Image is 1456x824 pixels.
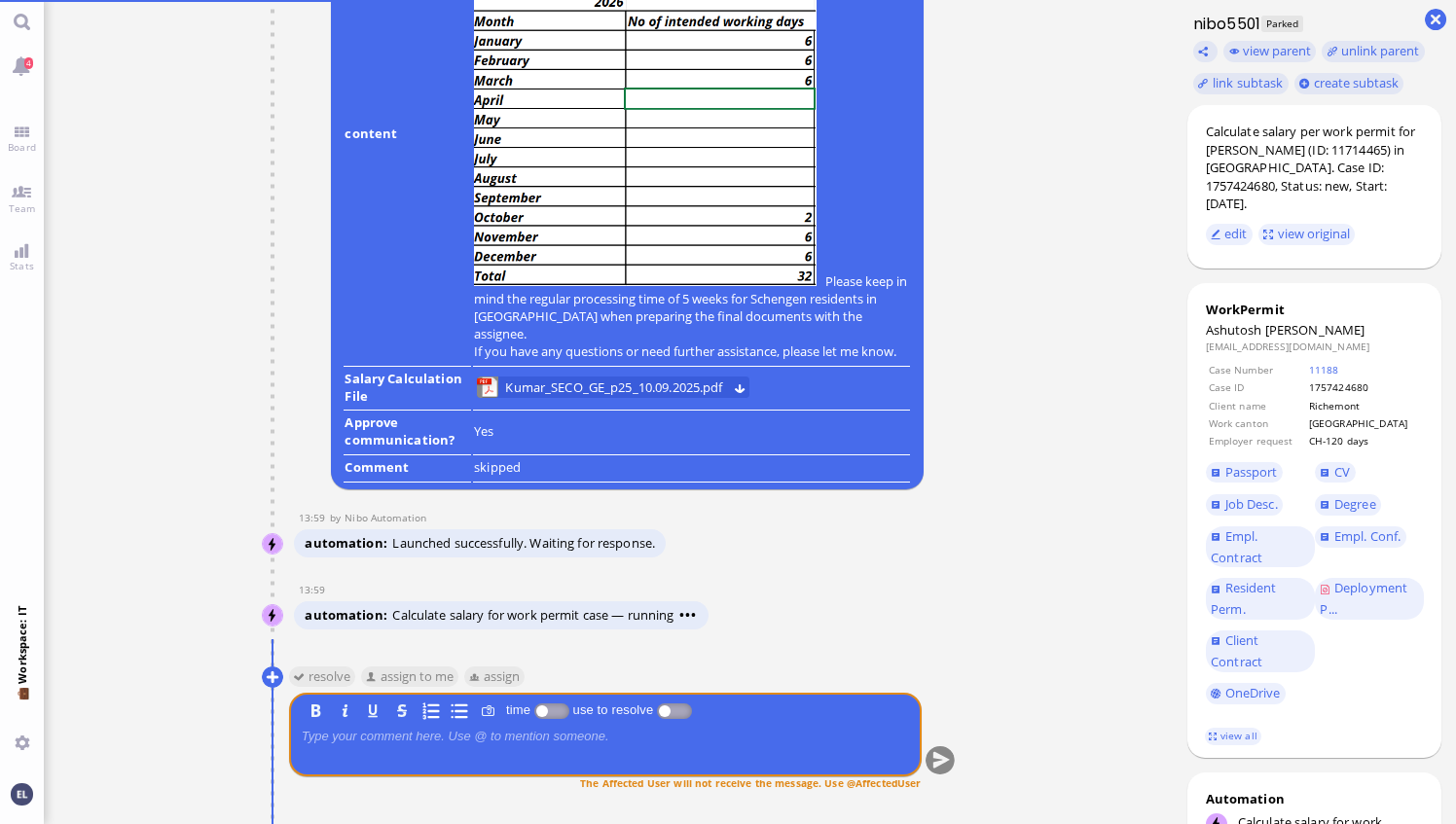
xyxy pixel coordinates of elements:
td: Approve communication? [344,412,471,455]
span: Client Contract [1211,631,1262,670]
p-inputswitch: use to resolve [657,702,692,717]
span: • [679,606,685,624]
span: 13:59 [299,511,330,524]
p-inputswitch: Log time spent [534,702,569,717]
span: Stats [5,259,39,272]
a: Empl. Contract [1206,526,1315,568]
span: Empl. Conf. [1334,527,1401,545]
button: view original [1258,224,1356,245]
span: automation [305,534,392,552]
span: Calculate salary for work permit case — running [392,606,697,624]
button: edit [1206,224,1254,245]
button: view parent [1223,41,1317,62]
span: Ashutosh [1206,321,1262,339]
td: Comment [344,457,471,483]
span: by [330,511,346,524]
td: Client name [1208,398,1306,413]
span: 4 [24,57,33,69]
a: Passport [1206,462,1284,484]
button: create subtask [1294,73,1404,94]
h1: nibo5501 [1187,13,1260,35]
img: Nibo Automation [263,534,284,555]
a: CV [1315,462,1356,484]
td: Case ID [1208,379,1306,395]
a: Deployment P... [1315,578,1424,620]
span: The Affected User will not receive the message. Use @AffectedUser [580,775,921,789]
a: Degree [1315,494,1381,516]
span: Resident Perm. [1211,579,1277,618]
span: CV [1334,463,1350,481]
button: U [363,699,384,721]
button: assign [464,665,526,687]
img: Kumar_SECO_GE_p25_10.09.2025.pdf [477,376,498,398]
p: If you have any questions or need further assistance, please let me know. [474,342,909,360]
div: WorkPermit [1206,301,1425,318]
span: Degree [1334,495,1376,513]
div: Calculate salary per work permit for [PERSON_NAME] (ID: 11714465) in [GEOGRAPHIC_DATA]. Case ID: ... [1206,123,1425,213]
a: Empl. Conf. [1315,526,1406,548]
span: automation [305,606,392,624]
div: Please keep in mind the regular processing time of 5 weeks for Schengen residents in [GEOGRAPHIC_... [474,272,907,342]
img: You [11,783,32,805]
span: Launched successfully. Waiting for response. [392,534,655,552]
button: B [306,699,327,721]
button: Download Kumar_SECO_GE_p25_10.09.2025.pdf [734,380,746,393]
button: unlink parent [1322,41,1425,62]
a: 11188 [1309,363,1339,376]
button: I [334,699,355,721]
span: link subtask [1213,74,1284,91]
td: Work canton [1208,415,1306,431]
td: Employer request [1208,433,1306,448]
span: Team [4,201,41,215]
span: automation@nibo.ai [345,511,426,524]
span: Board [3,140,41,154]
button: resolve [289,665,356,687]
label: use to resolve [569,702,657,717]
td: CH-120 days [1308,433,1422,448]
button: S [391,699,413,721]
td: 1757424680 [1308,379,1422,395]
a: Job Desc. [1206,494,1284,516]
task-group-action-menu: link subtask [1193,73,1289,94]
label: time [502,702,534,717]
span: Deployment P... [1320,579,1407,618]
span: [PERSON_NAME] [1265,321,1365,339]
td: Richemont [1308,398,1422,413]
span: skipped [474,458,521,476]
a: view all [1205,728,1261,744]
span: • [691,606,697,624]
span: Parked [1261,16,1303,32]
span: Yes [474,422,493,440]
button: assign to me [361,665,459,687]
td: [GEOGRAPHIC_DATA] [1308,415,1422,431]
span: Passport [1225,463,1278,481]
span: Kumar_SECO_GE_p25_10.09.2025.pdf [505,376,722,398]
td: Salary Calculation File [344,369,471,412]
span: 13:59 [299,583,330,596]
dd: [EMAIL_ADDRESS][DOMAIN_NAME] [1206,340,1425,353]
lob-view: Kumar_SECO_GE_p25_10.09.2025.pdf [477,376,749,398]
a: Resident Perm. [1206,578,1315,620]
span: Job Desc. [1225,495,1278,513]
button: Copy ticket nibo5501 link to clipboard [1193,41,1219,62]
span: • [685,606,691,624]
span: 💼 Workspace: IT [15,684,29,728]
td: Case Number [1208,362,1306,377]
div: Automation [1206,790,1425,807]
a: OneDrive [1206,683,1287,704]
span: Empl. Contract [1211,527,1262,566]
a: Client Contract [1206,630,1315,672]
a: View Kumar_SECO_GE_p25_10.09.2025.pdf [502,376,727,398]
